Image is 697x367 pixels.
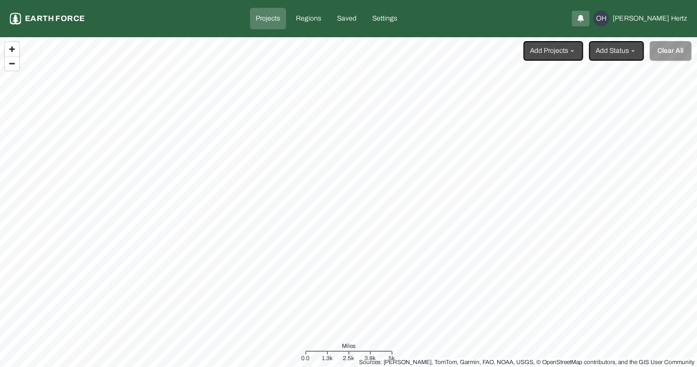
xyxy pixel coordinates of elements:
[337,14,357,23] p: Saved
[331,8,362,29] a: Saved
[359,357,695,367] div: Sources: [PERSON_NAME], TomTom, Garmin, FAO, NOAA, USGS, © OpenStreetMap contributors, and the GI...
[290,8,327,29] a: Regions
[671,14,687,23] span: Hertz
[364,353,376,363] div: 3.8k
[5,56,19,70] button: Zoom out
[366,8,403,29] a: Settings
[593,11,687,26] button: OH[PERSON_NAME]Hertz
[296,14,321,23] p: Regions
[250,8,286,29] a: Projects
[593,11,609,26] div: OH
[5,42,19,56] button: Zoom in
[343,353,354,363] div: 2.5k
[613,14,669,23] span: [PERSON_NAME]
[589,41,644,61] button: Add Status
[649,41,691,61] button: Clear All
[256,14,280,23] p: Projects
[523,41,583,61] button: Add Projects
[301,353,310,363] div: 0.0
[322,353,333,363] div: 1.3k
[388,353,395,363] div: 5k
[372,14,397,23] p: Settings
[25,13,85,24] p: Earth force
[342,341,356,351] span: Miles
[10,13,21,24] img: earthforce-logo-white-uG4MPadI.svg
